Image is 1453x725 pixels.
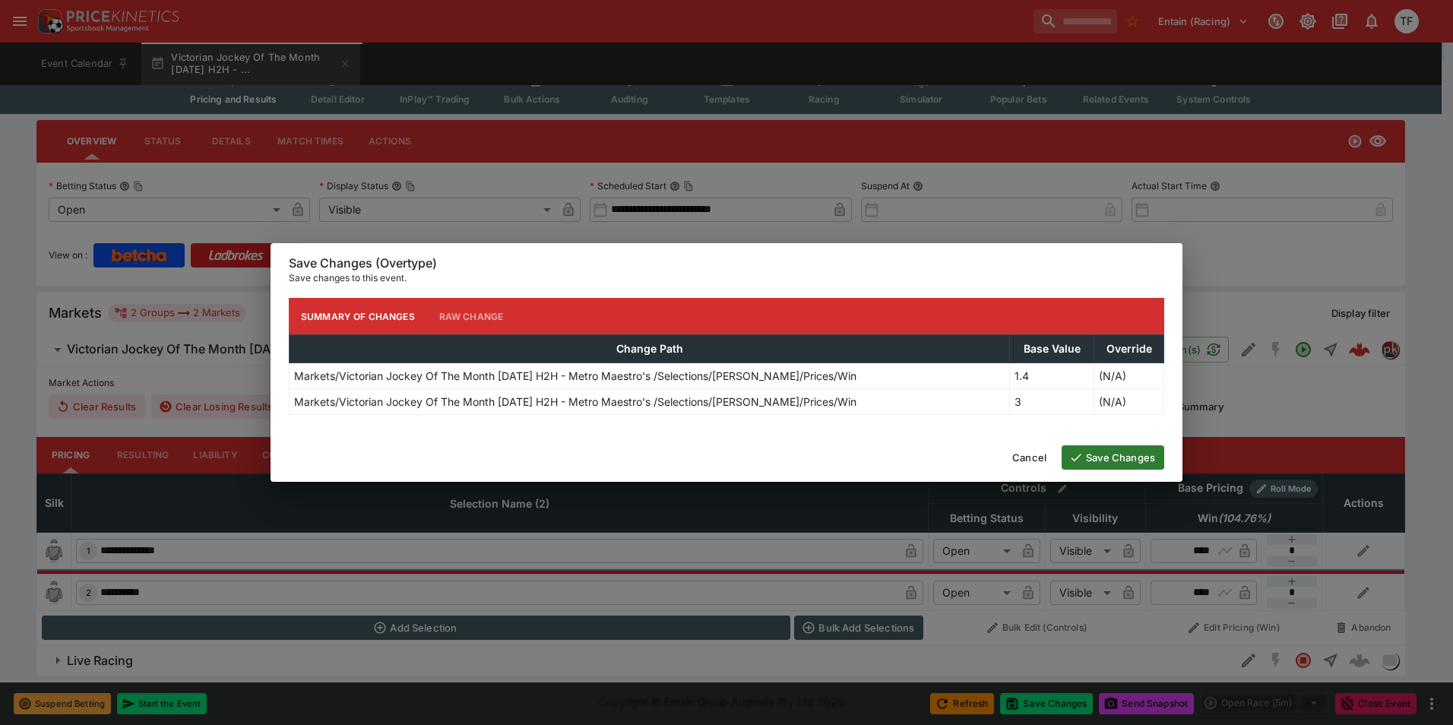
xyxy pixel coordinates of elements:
[427,298,516,334] button: Raw Change
[1094,335,1164,363] th: Override
[1062,445,1164,470] button: Save Changes
[294,394,856,410] p: Markets/Victorian Jockey Of The Month [DATE] H2H - Metro Maestro's /Selections/[PERSON_NAME]/Pric...
[1094,389,1164,415] td: (N/A)
[289,255,1164,271] h6: Save Changes (Overtype)
[1010,335,1094,363] th: Base Value
[1003,445,1056,470] button: Cancel
[1094,363,1164,389] td: (N/A)
[289,271,1164,286] p: Save changes to this event.
[289,298,427,334] button: Summary of Changes
[1010,363,1094,389] td: 1.4
[290,335,1010,363] th: Change Path
[1010,389,1094,415] td: 3
[294,368,856,384] p: Markets/Victorian Jockey Of The Month [DATE] H2H - Metro Maestro's /Selections/[PERSON_NAME]/Pric...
